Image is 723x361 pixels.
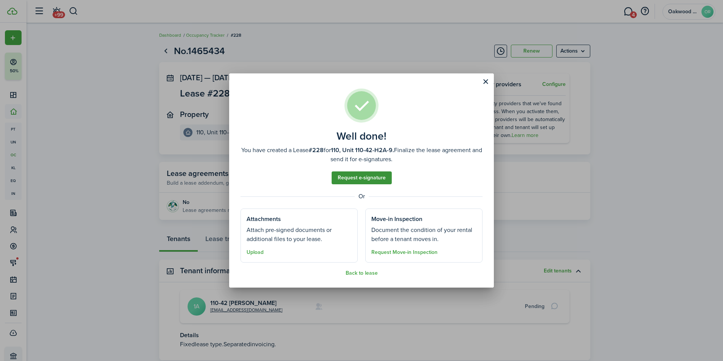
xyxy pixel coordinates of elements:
[371,249,438,255] button: Request Move-in Inspection
[247,249,264,255] button: Upload
[332,171,392,184] a: Request e-signature
[337,130,386,142] well-done-title: Well done!
[479,75,492,88] button: Close modal
[240,146,483,164] well-done-description: You have created a Lease for Finalize the lease agreement and send it for e-signatures.
[240,192,483,201] well-done-separator: Or
[247,226,352,244] well-done-section-description: Attach pre-signed documents or additional files to your lease.
[371,226,476,244] well-done-section-description: Document the condition of your rental before a tenant moves in.
[247,215,281,224] well-done-section-title: Attachments
[309,146,324,154] b: #228
[346,270,378,276] button: Back to lease
[331,146,394,154] b: 110, Unit 110-42-H2A-9.
[371,215,422,224] well-done-section-title: Move-in Inspection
